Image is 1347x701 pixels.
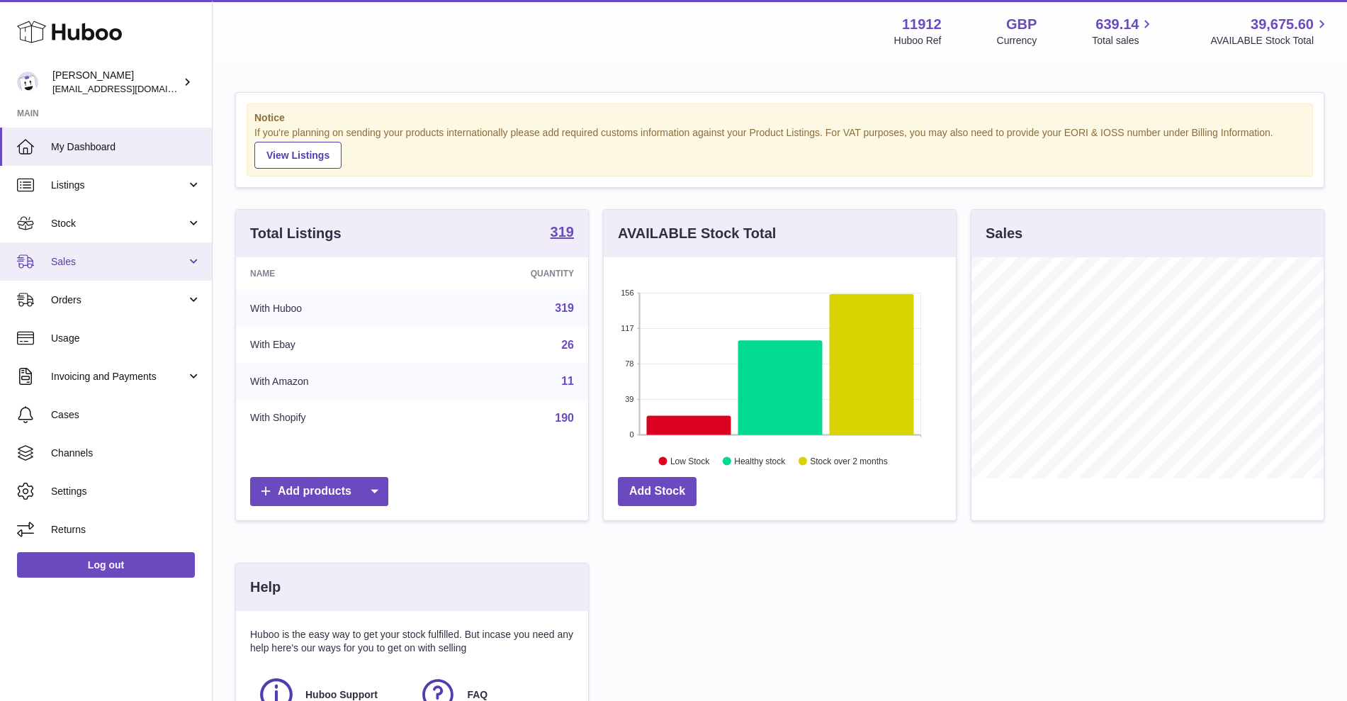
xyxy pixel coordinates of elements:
[51,370,186,383] span: Invoicing and Payments
[621,288,633,297] text: 156
[555,302,574,314] a: 319
[51,179,186,192] span: Listings
[236,400,429,437] td: With Shopify
[670,456,710,466] text: Low Stock
[51,485,201,498] span: Settings
[250,628,574,655] p: Huboo is the easy way to get your stock fulfilled. But incase you need any help here's our ways f...
[51,293,186,307] span: Orders
[1251,15,1314,34] span: 39,675.60
[429,257,588,290] th: Quantity
[1092,34,1155,47] span: Total sales
[254,126,1305,169] div: If you're planning on sending your products internationally please add required customs informati...
[1095,15,1139,34] span: 639.14
[236,363,429,400] td: With Amazon
[625,359,633,368] text: 78
[986,224,1022,243] h3: Sales
[1210,34,1330,47] span: AVAILABLE Stock Total
[51,140,201,154] span: My Dashboard
[1006,15,1037,34] strong: GBP
[236,327,429,364] td: With Ebay
[250,224,342,243] h3: Total Listings
[625,395,633,403] text: 39
[618,477,697,506] a: Add Stock
[618,224,776,243] h3: AVAILABLE Stock Total
[236,290,429,327] td: With Huboo
[1210,15,1330,47] a: 39,675.60 AVAILABLE Stock Total
[17,72,38,93] img: info@carbonmyride.com
[51,447,201,460] span: Channels
[734,456,786,466] text: Healthy stock
[894,34,942,47] div: Huboo Ref
[997,34,1037,47] div: Currency
[51,217,186,230] span: Stock
[254,142,342,169] a: View Listings
[629,430,633,439] text: 0
[902,15,942,34] strong: 11912
[561,339,574,351] a: 26
[51,408,201,422] span: Cases
[1092,15,1155,47] a: 639.14 Total sales
[561,375,574,387] a: 11
[51,523,201,537] span: Returns
[52,69,180,96] div: [PERSON_NAME]
[52,83,208,94] span: [EMAIL_ADDRESS][DOMAIN_NAME]
[51,332,201,345] span: Usage
[51,255,186,269] span: Sales
[236,257,429,290] th: Name
[17,552,195,578] a: Log out
[810,456,887,466] text: Stock over 2 months
[254,111,1305,125] strong: Notice
[250,477,388,506] a: Add products
[621,324,633,332] text: 117
[555,412,574,424] a: 190
[551,225,574,242] a: 319
[250,578,281,597] h3: Help
[551,225,574,239] strong: 319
